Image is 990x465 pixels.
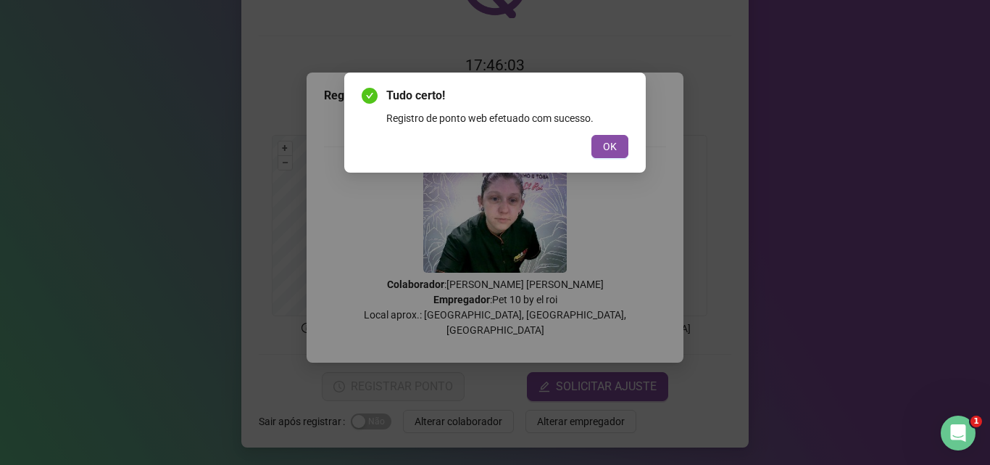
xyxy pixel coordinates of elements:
[386,110,628,126] div: Registro de ponto web efetuado com sucesso.
[591,135,628,158] button: OK
[386,87,628,104] span: Tudo certo!
[941,416,976,450] iframe: Intercom live chat
[603,139,617,155] span: OK
[362,88,378,104] span: check-circle
[970,416,982,427] span: 1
